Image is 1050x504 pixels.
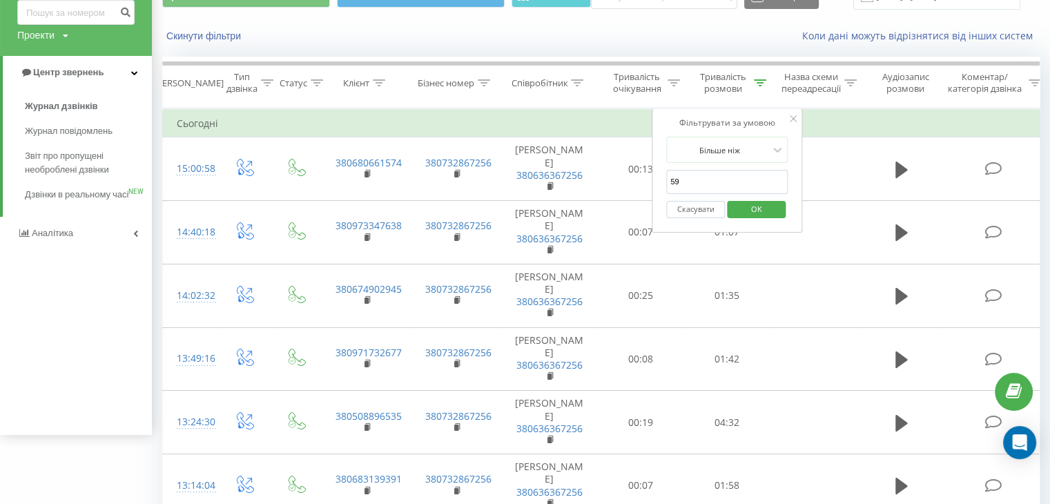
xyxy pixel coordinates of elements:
td: 00:07 [598,201,684,264]
span: Журнал дзвінків [25,99,98,113]
span: Центр звернень [33,67,104,77]
td: [PERSON_NAME] [501,391,598,454]
a: Центр звернень [3,56,152,89]
a: 380636367256 [516,168,583,182]
a: Дзвінки в реальному часіNEW [25,182,152,207]
button: OK [727,201,786,218]
a: 380732867256 [425,156,492,169]
div: Open Intercom Messenger [1003,426,1036,459]
div: 13:24:30 [177,409,204,436]
a: 380732867256 [425,409,492,423]
a: Звіт про пропущені необроблені дзвінки [25,144,152,182]
div: Проекти [17,28,55,42]
div: Тривалість розмови [696,71,750,95]
a: 380732867256 [425,282,492,295]
td: [PERSON_NAME] [501,137,598,201]
a: 380636367256 [516,485,583,498]
a: 380636367256 [516,295,583,308]
div: Тривалість очікування [610,71,664,95]
td: 01:42 [684,327,770,391]
div: 14:40:18 [177,219,204,246]
div: Співробітник [511,77,567,89]
span: Звіт про пропущені необроблені дзвінки [25,149,145,177]
div: Аудіозапис розмови [872,71,939,95]
div: Статус [280,77,307,89]
td: 00:25 [598,264,684,327]
a: 380973347638 [336,219,402,232]
div: Клієнт [343,77,369,89]
div: Фільтрувати за умовою [666,116,788,130]
span: Аналiтика [32,228,73,238]
a: Журнал повідомлень [25,119,152,144]
button: Скинути фільтри [162,30,248,42]
div: Назва схеми переадресації [781,71,841,95]
td: 04:32 [684,391,770,454]
a: Коли дані можуть відрізнятися вiд інших систем [802,29,1040,42]
div: Бізнес номер [418,77,474,89]
button: Скасувати [666,201,725,218]
a: 380636367256 [516,422,583,435]
a: 380508896535 [336,409,402,423]
span: Журнал повідомлень [25,124,113,138]
a: 380683139391 [336,472,402,485]
a: 380971732677 [336,346,402,359]
div: Тип дзвінка [226,71,257,95]
span: Дзвінки в реальному часі [25,188,128,202]
td: 00:13 [598,137,684,201]
td: [PERSON_NAME] [501,264,598,327]
div: 13:49:16 [177,345,204,372]
a: 380636367256 [516,358,583,371]
input: 00:00 [666,170,788,194]
td: Сьогодні [163,110,1047,137]
div: 14:02:32 [177,282,204,309]
td: 01:35 [684,264,770,327]
a: 380732867256 [425,219,492,232]
a: 380636367256 [516,232,583,245]
div: 13:14:04 [177,472,204,499]
td: 00:08 [598,327,684,391]
td: 00:19 [598,391,684,454]
div: 15:00:58 [177,155,204,182]
a: Журнал дзвінків [25,94,152,119]
div: Коментар/категорія дзвінка [944,71,1025,95]
td: [PERSON_NAME] [501,201,598,264]
a: 380680661574 [336,156,402,169]
a: 380674902945 [336,282,402,295]
a: 380732867256 [425,346,492,359]
span: OK [737,198,776,220]
div: [PERSON_NAME] [154,77,224,89]
a: 380732867256 [425,472,492,485]
td: [PERSON_NAME] [501,327,598,391]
